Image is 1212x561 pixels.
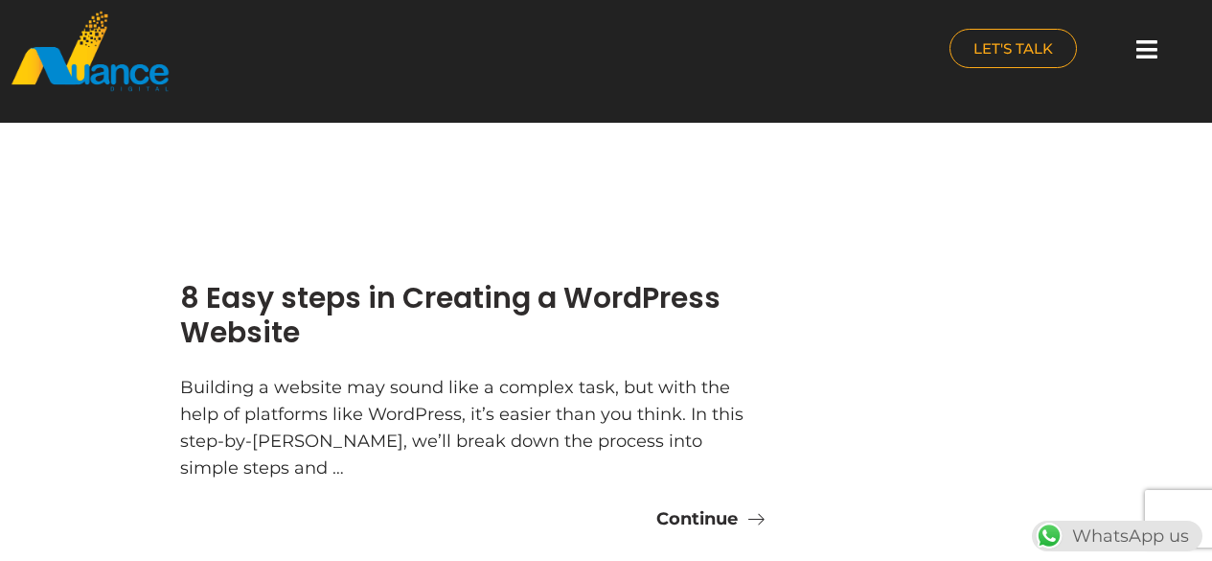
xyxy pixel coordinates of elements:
a: LET'S TALK [949,29,1077,68]
img: nuance-qatar_logo [10,10,171,93]
a: WhatsAppWhatsApp us [1032,526,1202,547]
a: nuance-qatar_logo [10,10,597,93]
div: Building a website may sound like a complex task, but with the help of platforms like WordPress, ... [180,374,765,481]
span: LET'S TALK [973,41,1053,56]
a: Continue [656,505,765,532]
a: 8 Easy steps in Creating a WordPress Website [180,277,720,353]
img: WhatsApp [1034,521,1064,551]
div: WhatsApp us [1032,521,1202,551]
